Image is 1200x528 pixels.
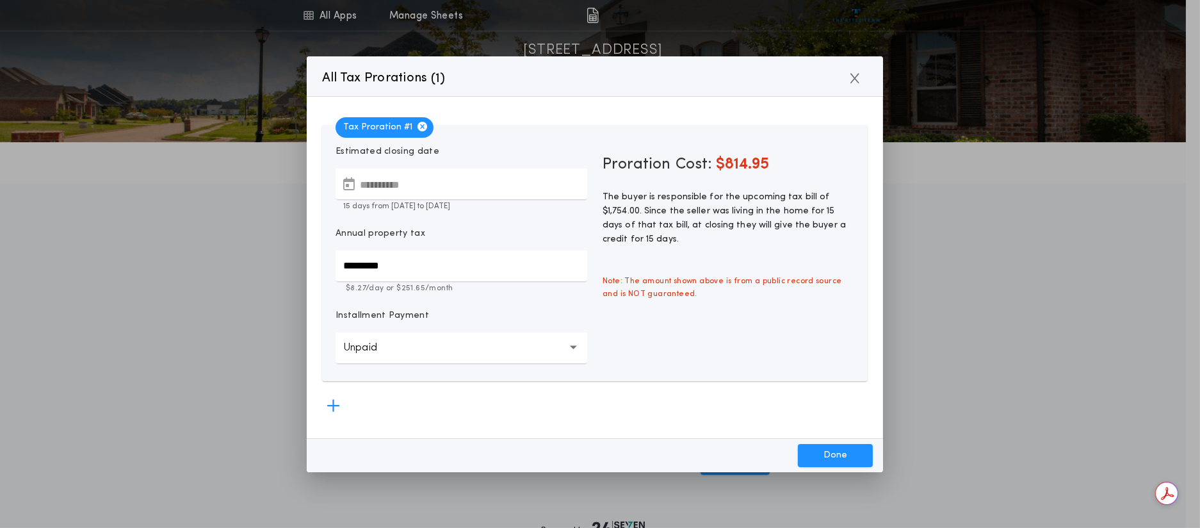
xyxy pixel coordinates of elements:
p: 15 days from [DATE] to [DATE] [336,201,587,212]
p: All Tax Prorations ( ) [322,68,446,88]
span: Note: The amount shown above is from a public record source and is NOT guaranteed. [595,267,862,308]
span: $814.95 [716,157,769,172]
span: 1 [435,72,440,85]
span: Tax Proration # 1 [336,117,434,138]
p: Annual property tax [336,227,425,240]
p: Unpaid [343,340,398,356]
span: Cost: [676,157,712,172]
p: Installment Payment [336,309,429,322]
input: Annual property tax [336,251,587,281]
button: Done [798,444,873,467]
button: Unpaid [336,333,587,363]
span: The buyer is responsible for the upcoming tax bill of $1,754.00. Since the seller was living in t... [603,192,846,244]
p: Estimated closing date [336,145,587,158]
p: $8.27 /day or $251.65 /month [336,283,587,294]
span: Proration [603,154,670,175]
